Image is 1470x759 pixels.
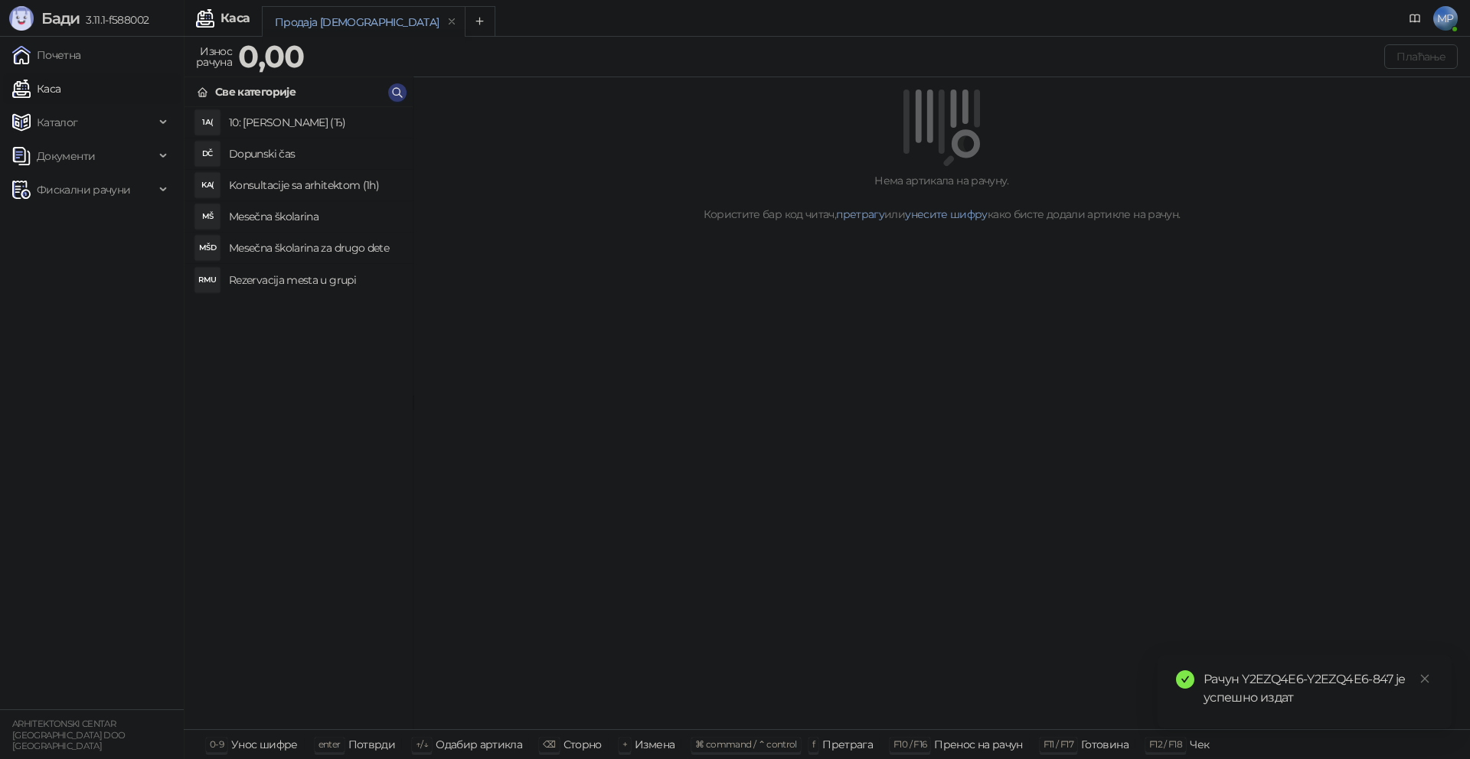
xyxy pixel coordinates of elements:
[1416,670,1433,687] a: Close
[12,73,60,104] a: Каса
[1149,738,1182,750] span: F12 / F18
[635,735,675,754] div: Измена
[812,738,815,750] span: f
[37,174,130,205] span: Фискални рачуни
[465,6,495,37] button: Add tab
[9,6,34,31] img: Logo
[229,236,400,260] h4: Mesečna školarina za drugo dete
[195,236,220,260] div: MŠD
[195,204,220,229] div: MŠ
[432,172,1452,223] div: Нема артикала на рачуну. Користите бар код читач, или како бисте додали артикле на рачун.
[12,40,81,70] a: Почетна
[563,735,602,754] div: Сторно
[185,107,413,729] div: grid
[543,738,555,750] span: ⌫
[622,738,627,750] span: +
[1403,6,1427,31] a: Документација
[905,207,988,221] a: унесите шифру
[193,41,235,72] div: Износ рачуна
[348,735,396,754] div: Потврди
[442,15,462,28] button: remove
[893,738,926,750] span: F10 / F16
[1190,735,1209,754] div: Чек
[195,173,220,197] div: KA(
[1433,6,1458,31] span: MP
[1419,673,1430,684] span: close
[12,718,126,751] small: ARHITEKTONSKI CENTAR [GEOGRAPHIC_DATA] DOO [GEOGRAPHIC_DATA]
[275,14,439,31] div: Продаја [DEMOGRAPHIC_DATA]
[41,9,80,28] span: Бади
[210,738,224,750] span: 0-9
[220,12,250,24] div: Каса
[1204,670,1433,707] div: Рачун Y2EZQ4E6-Y2EZQ4E6-847 је успешно издат
[1044,738,1073,750] span: F11 / F17
[238,37,304,75] strong: 0,00
[195,142,220,166] div: DČ
[215,83,296,100] div: Све категорије
[1176,670,1194,689] span: check-circle
[934,735,1022,754] div: Пренос на рачун
[416,738,428,750] span: ↑/↓
[195,110,220,135] div: 1А(
[695,738,797,750] span: ⌘ command / ⌃ control
[231,735,298,754] div: Унос шифре
[37,141,95,171] span: Документи
[37,107,78,138] span: Каталог
[1081,735,1129,754] div: Готовина
[822,735,873,754] div: Претрага
[229,173,400,197] h4: Konsultacije sa arhitektom (1h)
[436,735,522,754] div: Одабир артикла
[229,110,400,135] h4: 10: [PERSON_NAME] (Ђ)
[836,207,884,221] a: претрагу
[229,142,400,166] h4: Dopunski čas
[80,13,149,27] span: 3.11.1-f588002
[318,738,341,750] span: enter
[195,268,220,292] div: RMU
[1384,44,1458,69] button: Плаћање
[229,268,400,292] h4: Rezervacija mesta u grupi
[229,204,400,229] h4: Mesečna školarina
